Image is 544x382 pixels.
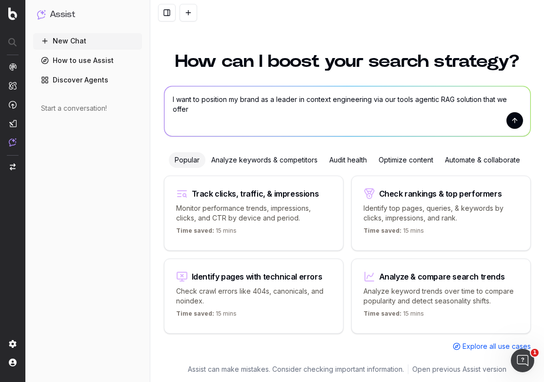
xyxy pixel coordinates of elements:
[9,81,17,90] img: Intelligence
[9,359,17,366] img: My account
[37,10,46,19] img: Assist
[188,364,404,374] p: Assist can make mistakes. Consider checking important information.
[379,273,505,281] div: Analyze & compare search trends
[33,72,142,88] a: Discover Agents
[50,8,75,21] h1: Assist
[453,342,531,351] a: Explore all use cases
[412,364,506,374] a: Open previous Assist version
[363,310,402,317] span: Time saved:
[192,190,319,198] div: Track clicks, traffic, & impressions
[9,340,17,348] img: Setting
[9,120,17,127] img: Studio
[169,152,205,168] div: Popular
[176,310,214,317] span: Time saved:
[463,342,531,351] span: Explore all use cases
[176,203,331,223] p: Monitor performance trends, impressions, clicks, and CTR by device and period.
[9,63,17,71] img: Analytics
[176,310,237,322] p: 15 mins
[531,349,539,357] span: 1
[33,53,142,68] a: How to use Assist
[363,286,519,306] p: Analyze keyword trends over time to compare popularity and detect seasonality shifts.
[10,163,16,170] img: Switch project
[192,273,322,281] div: Identify pages with technical errors
[176,227,237,239] p: 15 mins
[363,310,424,322] p: 15 mins
[379,190,502,198] div: Check rankings & top performers
[323,152,373,168] div: Audit health
[511,349,534,372] iframe: Intercom live chat
[176,286,331,306] p: Check crawl errors like 404s, canonicals, and noindex.
[363,227,424,239] p: 15 mins
[164,53,531,70] h1: How can I boost your search strategy?
[9,101,17,109] img: Activation
[363,203,519,223] p: Identify top pages, queries, & keywords by clicks, impressions, and rank.
[33,33,142,49] button: New Chat
[37,8,138,21] button: Assist
[41,103,134,113] div: Start a conversation!
[176,227,214,234] span: Time saved:
[205,152,323,168] div: Analyze keywords & competitors
[164,86,530,136] textarea: I want to position my brand as a leader in context engineering via our tools agentic RAG solution...
[9,138,17,146] img: Assist
[373,152,439,168] div: Optimize content
[8,7,17,20] img: Botify logo
[363,227,402,234] span: Time saved:
[439,152,526,168] div: Automate & collaborate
